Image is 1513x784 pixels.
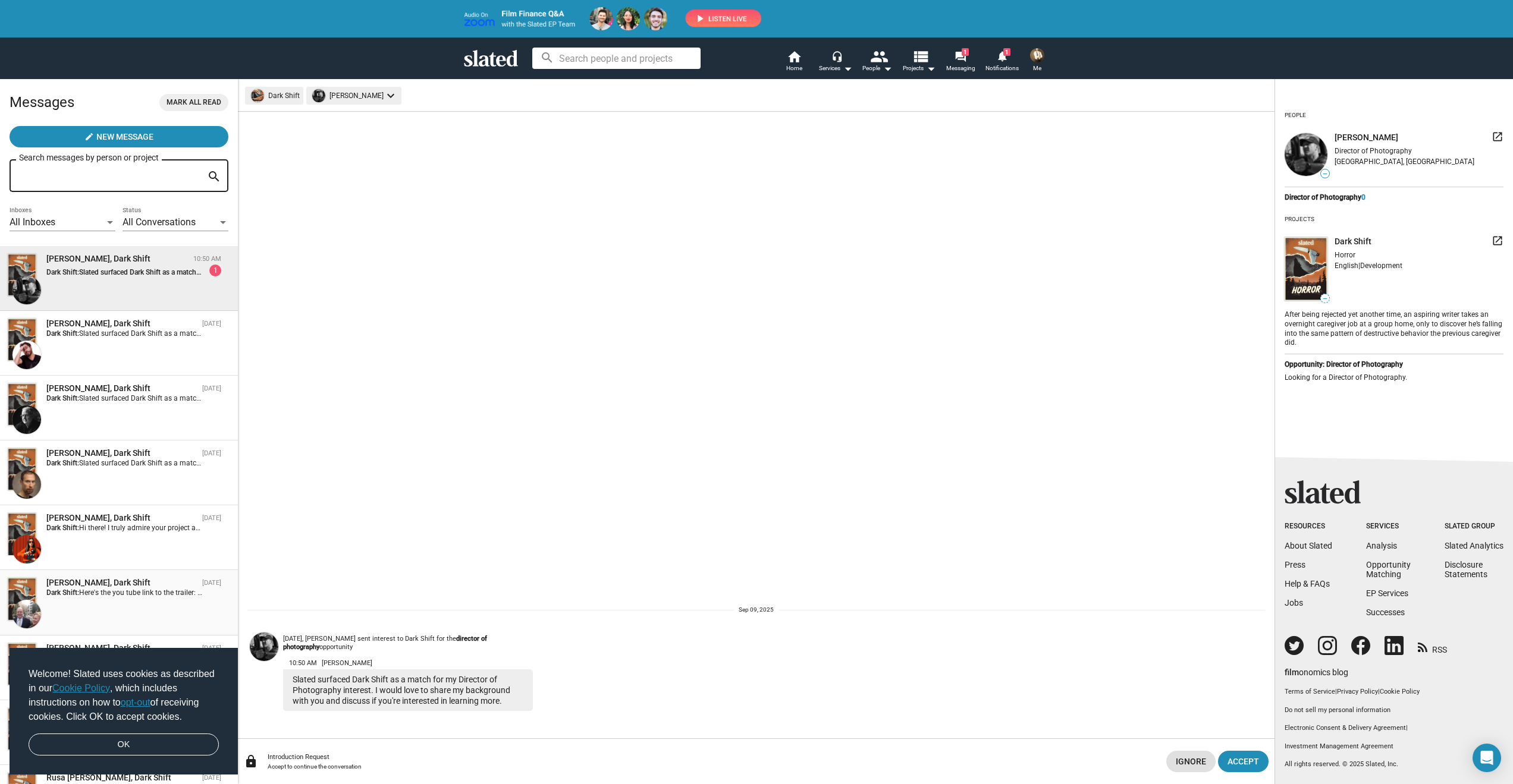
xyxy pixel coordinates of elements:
span: Slated surfaced Dark Shift as a match for my Actor interest. I would love to share my background ... [79,459,689,467]
strong: Dark Shift: [46,588,79,597]
a: Chris Dodds [247,630,281,713]
span: | [1378,688,1380,695]
strong: director of photography [283,635,487,651]
button: Services [815,49,856,75]
span: Slated surfaced Dark Shift as a match for my Director of Photography interest. I would love to sh... [79,268,626,276]
span: 0 [1361,193,1366,201]
span: Horror [1335,251,1355,259]
time: [DATE] [202,774,221,782]
mat-icon: view_list [912,48,929,65]
span: Projects [903,61,936,75]
span: Me [1033,61,1041,75]
span: Welcome! Slated uses cookies as described in our , which includes instructions on how to of recei... [29,667,219,724]
time: 10:50 AM [193,255,221,263]
span: All Conversations [123,216,196,228]
div: [DATE], [PERSON_NAME] sent interest to Dark Shift for the opportunity [283,635,533,652]
span: 1 [962,48,969,56]
a: filmonomics blog [1285,657,1348,678]
a: EP Services [1366,588,1408,598]
mat-icon: arrow_drop_down [924,61,938,75]
div: People [1285,107,1306,124]
strong: Dark Shift: [46,268,79,276]
span: | [1358,262,1360,270]
span: 1 [1003,48,1010,56]
mat-icon: headset_mic [831,51,842,61]
mat-icon: home [787,49,801,64]
span: All Inboxes [10,216,55,228]
div: Opportunity: Director of Photography [1285,360,1503,369]
mat-icon: search [207,168,221,186]
img: Dark Shift [8,383,36,426]
div: Matteo Pasquini, Dark Shift [46,448,197,459]
a: RSS [1418,637,1447,656]
a: Investment Management Agreement [1285,742,1503,751]
img: Chris Dodds [12,276,41,304]
div: Projects [1285,211,1314,228]
mat-icon: launch [1492,131,1503,143]
span: Development [1360,262,1402,270]
span: — [1321,295,1329,302]
mat-icon: keyboard_arrow_down [384,89,398,103]
span: Notifications [985,61,1019,75]
a: DisclosureStatements [1445,560,1487,579]
button: People [856,49,898,75]
button: Projects [898,49,940,75]
button: Mark all read [159,94,228,111]
a: Slated Analytics [1445,541,1503,550]
div: Aluca Moldoveanu, Dark Shift [46,577,197,588]
div: After being rejected yet another time, an aspiring writer takes an overnight caregiver job at a g... [1285,308,1503,348]
img: Dark Shift [8,513,36,555]
div: Lovelyn Rose, Dark Shift [46,512,197,524]
div: Chris Dodds, Dark Shift [46,253,189,265]
button: Ignore [1166,751,1216,772]
time: [DATE] [202,644,221,652]
button: Andrew LillionMe [1023,46,1051,77]
div: Alan Roche, Dark Shift [46,383,197,394]
img: Matteo Pasquini [12,470,41,499]
input: Search people and projects [532,48,701,69]
img: Alan Roche [12,405,41,434]
img: ALVARO MERCADO [12,341,41,369]
div: 1 [209,265,221,276]
img: Lovelyn Rose [12,535,41,563]
img: Dark Shift [8,254,36,296]
img: promo-live-zoom-ep-team4.png [464,7,761,30]
span: — [1321,171,1329,177]
span: Hi there! I truly admire your project and see its incredible potential. While I'm unable to contr... [79,524,1305,532]
div: Accept to continue the conversation [268,763,1157,770]
mat-icon: forum [955,51,966,62]
div: Slated surfaced Dark Shift as a match for my Director of Photography interest. I would love to sh... [283,669,533,711]
div: People [862,61,892,75]
div: Director of Photography [1285,193,1503,201]
img: undefined [1285,237,1327,301]
span: 10:50 AM [289,659,317,667]
img: Aluca Moldoveanu [12,600,41,628]
a: dismiss cookie message [29,733,219,756]
mat-icon: arrow_drop_down [840,61,855,75]
span: film [1285,667,1299,677]
mat-icon: lock [244,754,258,769]
div: cookieconsent [10,648,238,775]
img: Dark Shift [8,448,36,490]
img: Andrew Lillion [1030,48,1044,62]
a: opt-out [121,697,150,707]
a: About Slated [1285,541,1332,550]
span: Accept [1228,751,1259,772]
a: Terms of Service [1285,688,1335,695]
div: [GEOGRAPHIC_DATA], [GEOGRAPHIC_DATA] [1335,158,1503,166]
div: Director of Photography [1335,147,1503,155]
mat-icon: arrow_drop_down [880,61,894,75]
div: Services [819,61,852,75]
mat-icon: notifications [996,51,1007,62]
span: [PERSON_NAME] [1335,132,1398,143]
a: Press [1285,560,1305,569]
a: OpportunityMatching [1366,560,1411,579]
button: Do not sell my personal information [1285,706,1503,715]
time: [DATE] [202,449,221,457]
a: Successes [1366,607,1405,617]
span: Mark all read [167,96,221,109]
span: English [1335,262,1358,270]
div: Slated Group [1445,522,1503,531]
div: Rusa Emily, Dark Shift [46,772,197,783]
span: Home [786,61,802,75]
